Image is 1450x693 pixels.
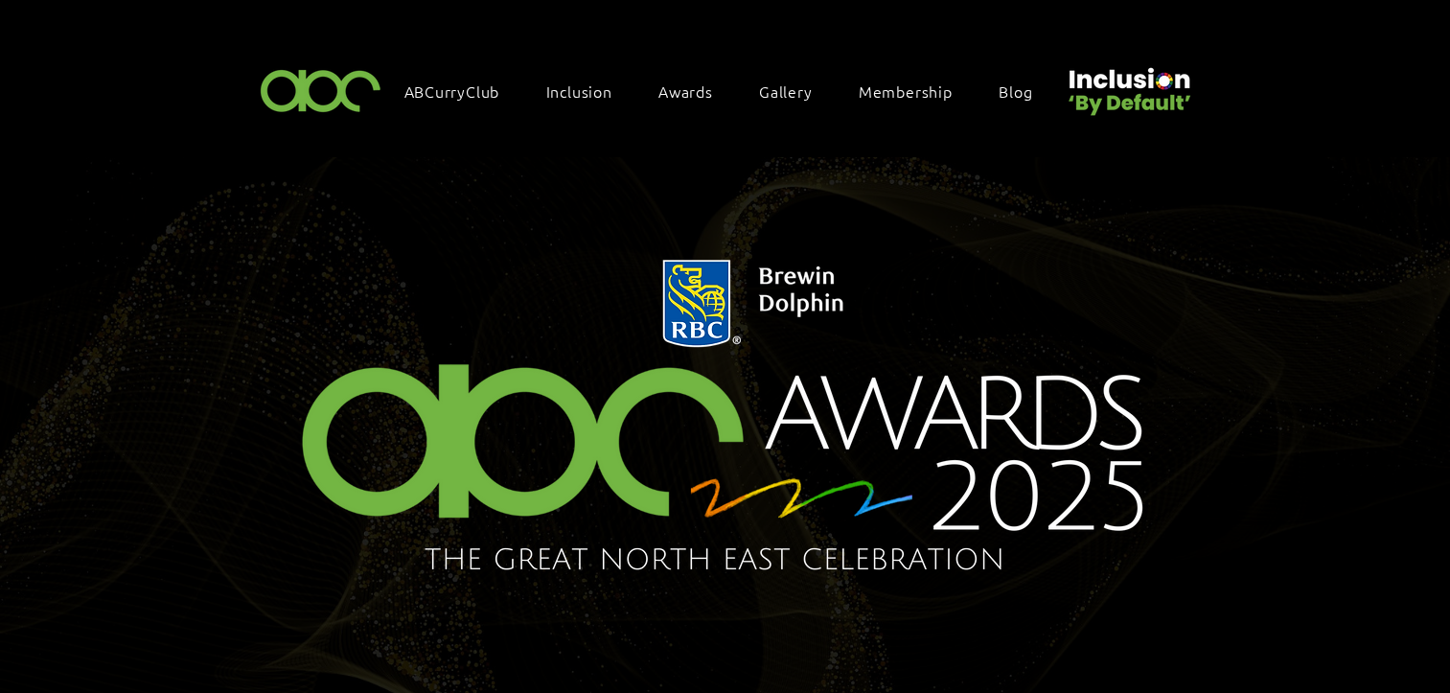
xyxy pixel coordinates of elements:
[1062,52,1194,118] img: Untitled design (22).png
[999,81,1032,102] span: Blog
[759,81,813,102] span: Gallery
[749,71,841,111] a: Gallery
[404,81,500,102] span: ABCurryClub
[859,81,953,102] span: Membership
[849,71,981,111] a: Membership
[658,81,713,102] span: Awards
[395,71,1062,111] nav: Site
[537,71,641,111] div: Inclusion
[989,71,1061,111] a: Blog
[546,81,612,102] span: Inclusion
[250,238,1202,601] img: Northern Insights Double Pager Apr 2025.png
[255,61,387,118] img: ABC-Logo-Blank-Background-01-01-2.png
[395,71,529,111] a: ABCurryClub
[649,71,742,111] div: Awards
